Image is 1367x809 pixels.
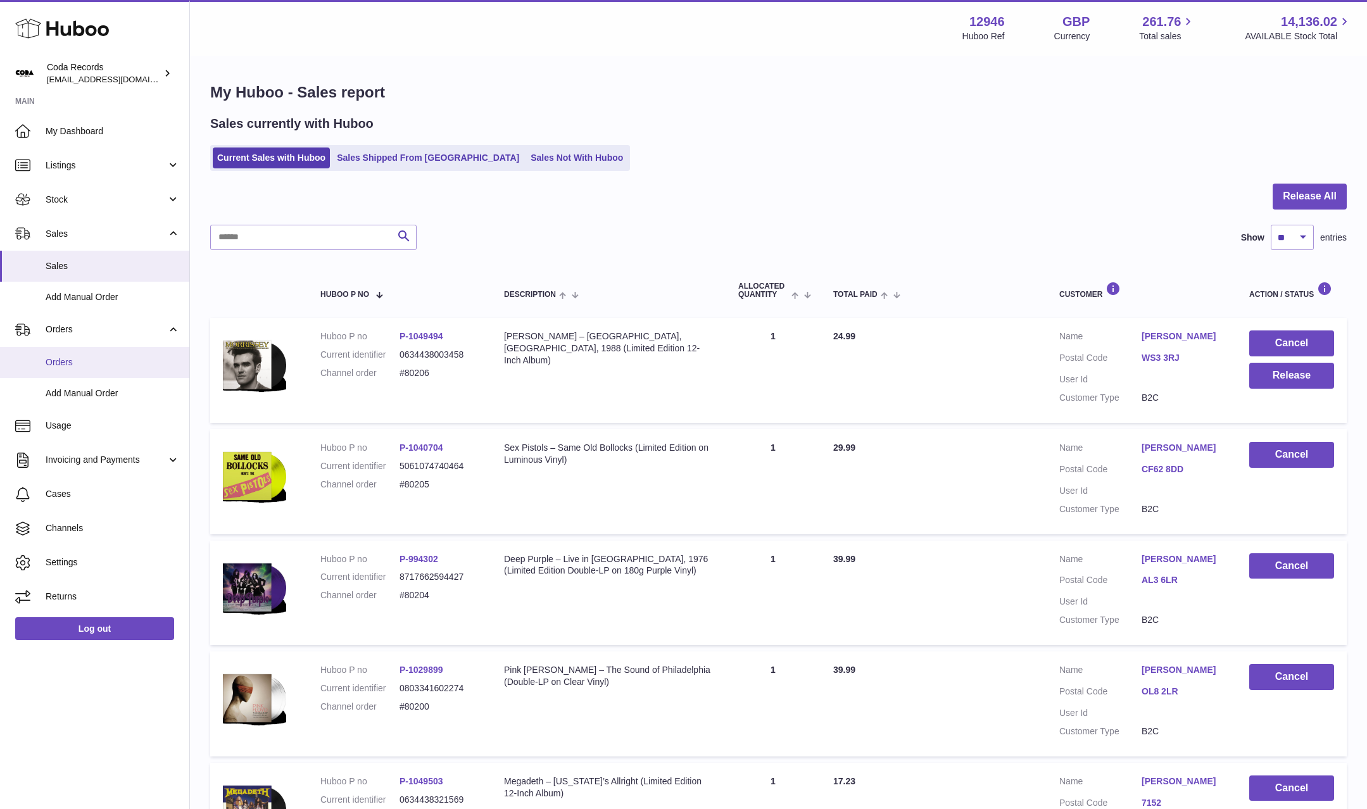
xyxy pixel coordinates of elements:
dt: User Id [1059,596,1142,608]
dt: Name [1059,775,1142,791]
dt: Current identifier [320,460,400,472]
a: [PERSON_NAME] [1142,442,1224,454]
dt: Name [1059,664,1142,679]
span: 39.99 [833,554,855,564]
span: Sales [46,260,180,272]
dt: Customer Type [1059,614,1142,626]
h2: Sales currently with Huboo [210,115,374,132]
dt: User Id [1059,485,1142,497]
button: Cancel [1249,442,1334,468]
a: P-1040704 [400,442,443,453]
button: Cancel [1249,775,1334,801]
dt: Name [1059,330,1142,346]
div: Action / Status [1249,282,1334,299]
dd: B2C [1142,503,1224,515]
label: Show [1241,232,1264,244]
span: 17.23 [833,776,855,786]
a: OL8 2LR [1142,686,1224,698]
button: Release [1249,363,1334,389]
a: Log out [15,617,174,640]
span: Usage [46,420,180,432]
a: P-1049503 [400,776,443,786]
dd: #80205 [400,479,479,491]
a: [PERSON_NAME] [1142,775,1224,787]
dt: Huboo P no [320,442,400,454]
dt: Customer Type [1059,503,1142,515]
a: AL3 6LR [1142,574,1224,586]
strong: GBP [1062,13,1090,30]
dt: User Id [1059,373,1142,386]
dd: 5061074740464 [400,460,479,472]
a: [PERSON_NAME] [1142,664,1224,676]
img: 129461738065694.png [223,664,286,732]
dt: Channel order [320,367,400,379]
div: Pink [PERSON_NAME] – The Sound of Philadelphia (Double-LP on Clear Vinyl) [504,664,713,688]
a: 7152 [1142,797,1224,809]
span: Total sales [1139,30,1195,42]
span: Orders [46,323,167,336]
span: Stock [46,194,167,206]
dt: Postal Code [1059,463,1142,479]
a: P-994302 [400,554,438,564]
img: 129461744024946.png [223,442,286,510]
a: Sales Shipped From [GEOGRAPHIC_DATA] [332,147,524,168]
dt: Huboo P no [320,664,400,676]
span: Returns [46,591,180,603]
span: Description [504,291,556,299]
button: Cancel [1249,330,1334,356]
dt: Postal Code [1059,574,1142,589]
dd: 0634438321569 [400,794,479,806]
h1: My Huboo - Sales report [210,82,1347,103]
dd: B2C [1142,725,1224,737]
button: Cancel [1249,664,1334,690]
img: 129461719489652.png [223,553,286,622]
span: Settings [46,556,180,568]
dt: Postal Code [1059,352,1142,367]
dd: 0634438003458 [400,349,479,361]
dt: Huboo P no [320,775,400,787]
td: 1 [726,318,821,423]
span: Invoicing and Payments [46,454,167,466]
dd: #80200 [400,701,479,713]
dt: Channel order [320,479,400,491]
dt: Customer Type [1059,725,1142,737]
a: CF62 8DD [1142,463,1224,475]
dd: 8717662594427 [400,571,479,583]
span: 29.99 [833,442,855,453]
div: Coda Records [47,61,161,85]
dt: Current identifier [320,682,400,694]
td: 1 [726,541,821,646]
span: 39.99 [833,665,855,675]
img: 1751271091.png [223,330,286,399]
span: entries [1320,232,1347,244]
dt: Current identifier [320,794,400,806]
button: Cancel [1249,553,1334,579]
dt: Huboo P no [320,553,400,565]
a: P-1029899 [400,665,443,675]
span: [EMAIL_ADDRESS][DOMAIN_NAME] [47,74,186,84]
dd: #80206 [400,367,479,379]
img: haz@pcatmedia.com [15,64,34,83]
span: Sales [46,228,167,240]
div: Deep Purple – Live in [GEOGRAPHIC_DATA], 1976 (Limited Edition Double-LP on 180g Purple Vinyl) [504,553,713,577]
dd: B2C [1142,614,1224,626]
span: My Dashboard [46,125,180,137]
span: Huboo P no [320,291,369,299]
td: 1 [726,429,821,534]
span: 24.99 [833,331,855,341]
a: P-1049494 [400,331,443,341]
dt: User Id [1059,707,1142,719]
dd: #80204 [400,589,479,601]
span: Total paid [833,291,878,299]
dt: Name [1059,442,1142,457]
div: [PERSON_NAME] – [GEOGRAPHIC_DATA], [GEOGRAPHIC_DATA], 1988 (Limited Edition 12-Inch Album) [504,330,713,367]
span: 261.76 [1142,13,1181,30]
span: Channels [46,522,180,534]
td: 1 [726,651,821,756]
div: Huboo Ref [962,30,1005,42]
a: Sales Not With Huboo [526,147,627,168]
dt: Channel order [320,589,400,601]
div: Megadeth – [US_STATE]’s Allright (Limited Edition 12-Inch Album) [504,775,713,800]
dt: Postal Code [1059,686,1142,701]
dd: B2C [1142,392,1224,404]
